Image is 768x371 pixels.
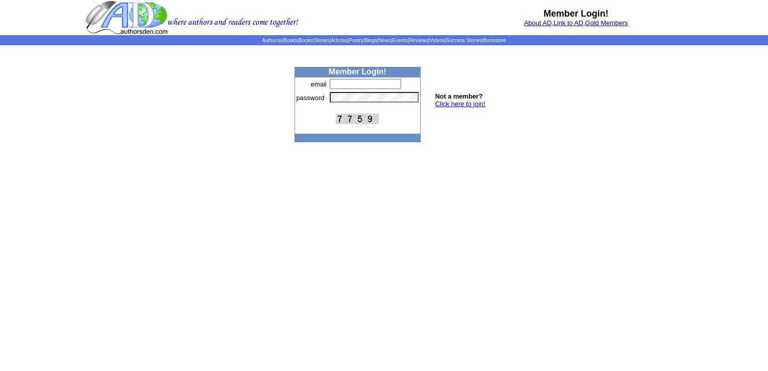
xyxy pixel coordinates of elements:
[435,100,486,108] a: Click here to join!
[299,38,313,43] a: Books
[553,19,583,27] a: Link to AD
[311,80,327,88] font: email
[262,38,279,43] a: Authors
[435,92,483,100] b: Not a member?
[329,67,387,76] b: Member Login!
[524,19,552,27] a: About AD
[524,19,628,27] font: , ,
[331,38,348,43] a: Articles
[409,38,428,43] a: Reviews
[364,38,377,43] a: Blogs
[484,38,506,43] a: Bookstore
[349,38,363,43] a: Poetry
[262,38,506,43] span: | | | | | | | | | | | |
[446,38,482,43] a: Success Stories
[585,19,628,27] a: Gold Members
[336,114,379,124] img: This Is CAPTCHA Image
[297,94,325,102] font: password
[280,38,297,43] a: eBooks
[314,38,330,43] a: Stories
[378,38,391,43] a: News
[544,9,609,19] b: Member Login!
[393,38,408,43] a: Events
[429,38,444,43] a: Videos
